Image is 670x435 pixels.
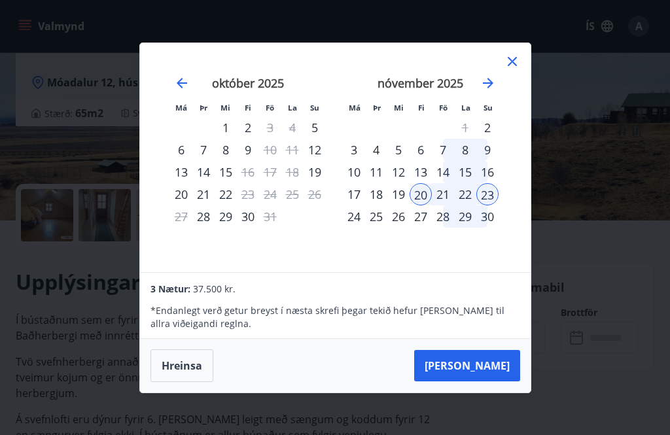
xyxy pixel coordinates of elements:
[410,161,432,183] td: Choose fimmtudagur, 13. nóvember 2025 as your check-in date. It’s available.
[476,183,499,205] td: Selected as end date. sunnudagur, 23. nóvember 2025
[259,205,281,228] div: Aðeins útritun í boði
[432,161,454,183] td: Choose föstudagur, 14. nóvember 2025 as your check-in date. It’s available.
[343,205,365,228] td: Choose mánudagur, 24. nóvember 2025 as your check-in date. It’s available.
[215,116,237,139] td: Choose miðvikudagur, 1. október 2025 as your check-in date. It’s available.
[432,139,454,161] td: Choose föstudagur, 7. nóvember 2025 as your check-in date. It’s available.
[215,116,237,139] div: 1
[175,103,187,113] small: Má
[387,139,410,161] td: Choose miðvikudagur, 5. nóvember 2025 as your check-in date. It’s available.
[349,103,361,113] small: Má
[192,139,215,161] td: Choose þriðjudagur, 7. október 2025 as your check-in date. It’s available.
[454,205,476,228] td: Choose laugardagur, 29. nóvember 2025 as your check-in date. It’s available.
[410,205,432,228] td: Choose fimmtudagur, 27. nóvember 2025 as your check-in date. It’s available.
[410,139,432,161] td: Choose fimmtudagur, 6. nóvember 2025 as your check-in date. It’s available.
[215,183,237,205] td: Choose miðvikudagur, 22. október 2025 as your check-in date. It’s available.
[281,139,304,161] td: Not available. laugardagur, 11. október 2025
[439,103,448,113] small: Fö
[215,161,237,183] div: 15
[237,205,259,228] td: Choose fimmtudagur, 30. október 2025 as your check-in date. It’s available.
[237,161,259,183] td: Choose fimmtudagur, 16. október 2025 as your check-in date. It’s available.
[170,161,192,183] td: Choose mánudagur, 13. október 2025 as your check-in date. It’s available.
[387,139,410,161] div: 5
[410,183,432,205] div: 20
[476,116,499,139] div: Aðeins innritun í boði
[304,116,326,139] div: Aðeins innritun í boði
[387,205,410,228] div: 26
[394,103,404,113] small: Mi
[215,139,237,161] td: Choose miðvikudagur, 8. október 2025 as your check-in date. It’s available.
[237,183,259,205] div: Aðeins útritun í boði
[365,183,387,205] div: 18
[310,103,319,113] small: Su
[343,139,365,161] div: 3
[343,205,365,228] div: 24
[215,161,237,183] td: Choose miðvikudagur, 15. október 2025 as your check-in date. It’s available.
[212,75,284,91] strong: október 2025
[237,139,259,161] td: Choose fimmtudagur, 9. október 2025 as your check-in date. It’s available.
[281,161,304,183] td: Not available. laugardagur, 18. október 2025
[170,183,192,205] td: Choose mánudagur, 20. október 2025 as your check-in date. It’s available.
[304,116,326,139] td: Choose sunnudagur, 5. október 2025 as your check-in date. It’s available.
[387,161,410,183] div: 12
[365,205,387,228] div: 25
[414,350,520,381] button: [PERSON_NAME]
[365,205,387,228] td: Choose þriðjudagur, 25. nóvember 2025 as your check-in date. It’s available.
[373,103,381,113] small: Þr
[365,139,387,161] td: Choose þriðjudagur, 4. nóvember 2025 as your check-in date. It’s available.
[192,183,215,205] div: 21
[215,183,237,205] div: 22
[215,139,237,161] div: 8
[288,103,297,113] small: La
[170,139,192,161] td: Choose mánudagur, 6. október 2025 as your check-in date. It’s available.
[454,183,476,205] div: 22
[410,139,432,161] div: 6
[259,116,281,139] div: Aðeins útritun í boði
[343,161,365,183] td: Choose mánudagur, 10. nóvember 2025 as your check-in date. It’s available.
[476,139,499,161] td: Choose sunnudagur, 9. nóvember 2025 as your check-in date. It’s available.
[304,161,326,183] div: Aðeins innritun í boði
[343,183,365,205] td: Choose mánudagur, 17. nóvember 2025 as your check-in date. It’s available.
[454,161,476,183] td: Choose laugardagur, 15. nóvember 2025 as your check-in date. It’s available.
[343,161,365,183] div: 10
[454,205,476,228] div: 29
[410,183,432,205] td: Selected as start date. fimmtudagur, 20. nóvember 2025
[259,183,281,205] td: Not available. föstudagur, 24. október 2025
[245,103,251,113] small: Fi
[476,116,499,139] td: Choose sunnudagur, 2. nóvember 2025 as your check-in date. It’s available.
[454,139,476,161] td: Choose laugardagur, 8. nóvember 2025 as your check-in date. It’s available.
[192,205,215,228] div: Aðeins innritun í boði
[266,103,274,113] small: Fö
[418,103,425,113] small: Fi
[220,103,230,113] small: Mi
[387,183,410,205] div: 19
[170,205,192,228] td: Not available. mánudagur, 27. október 2025
[480,75,496,91] div: Move forward to switch to the next month.
[174,75,190,91] div: Move backward to switch to the previous month.
[192,205,215,228] td: Choose þriðjudagur, 28. október 2025 as your check-in date. It’s available.
[432,183,454,205] td: Selected. föstudagur, 21. nóvember 2025
[432,161,454,183] div: 14
[304,139,326,161] div: Aðeins innritun í boði
[237,161,259,183] div: Aðeins útritun í boði
[476,161,499,183] div: 16
[454,139,476,161] div: 8
[281,183,304,205] td: Not available. laugardagur, 25. október 2025
[237,205,259,228] div: 30
[432,205,454,228] div: 28
[150,283,190,295] span: 3 Nætur:
[484,103,493,113] small: Su
[192,161,215,183] div: 14
[192,183,215,205] td: Choose þriðjudagur, 21. október 2025 as your check-in date. It’s available.
[193,283,236,295] span: 37.500 kr.
[215,205,237,228] div: 29
[476,139,499,161] div: 9
[365,183,387,205] td: Choose þriðjudagur, 18. nóvember 2025 as your check-in date. It’s available.
[170,183,192,205] div: 20
[461,103,470,113] small: La
[237,139,259,161] div: 9
[365,161,387,183] td: Choose þriðjudagur, 11. nóvember 2025 as your check-in date. It’s available.
[454,161,476,183] div: 15
[432,183,454,205] div: 21
[378,75,463,91] strong: nóvember 2025
[237,116,259,139] div: 2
